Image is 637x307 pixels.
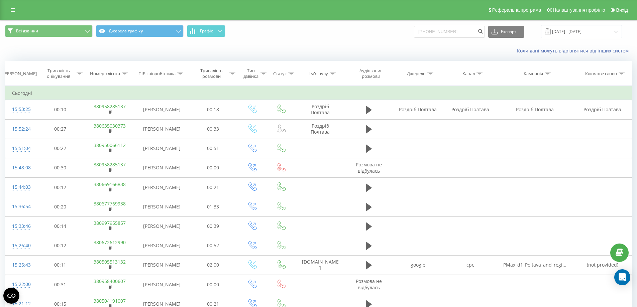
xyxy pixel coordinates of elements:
[414,26,485,38] input: Пошук за номером
[585,71,617,76] div: Ключове слово
[189,275,237,294] td: 00:00
[135,197,189,216] td: [PERSON_NAME]
[94,142,126,148] a: 380950066112
[135,139,189,158] td: [PERSON_NAME]
[94,103,126,110] a: 380958285137
[90,71,120,76] div: Номер клієнта
[243,68,259,79] div: Тип дзвінка
[135,236,189,255] td: [PERSON_NAME]
[12,278,29,291] div: 15:22:00
[189,236,237,255] td: 00:52
[36,178,85,197] td: 00:12
[12,103,29,116] div: 15:53:25
[36,255,85,275] td: 00:11
[3,288,19,304] button: Open CMP widget
[135,216,189,236] td: [PERSON_NAME]
[295,100,345,119] td: Роздріб Полтава
[189,197,237,216] td: 01:33
[5,25,93,37] button: Всі дзвінки
[189,255,237,275] td: 02:00
[309,71,328,76] div: Ім'я пулу
[12,220,29,233] div: 15:33:46
[42,68,75,79] div: Тривалість очікування
[94,278,126,284] a: 380958400607
[524,71,543,76] div: Кампанія
[94,259,126,265] a: 380505513132
[94,220,126,226] a: 380997955857
[573,100,632,119] td: Роздріб Полтава
[444,100,496,119] td: Роздріб Полтава
[135,158,189,177] td: [PERSON_NAME]
[135,275,189,294] td: [PERSON_NAME]
[12,200,29,213] div: 15:36:54
[189,139,237,158] td: 00:51
[12,123,29,136] div: 15:52:24
[94,200,126,207] a: 380677769938
[94,181,126,187] a: 380669166838
[517,47,632,54] a: Коли дані можуть відрізнятися вiд інших систем
[392,100,444,119] td: Роздріб Полтава
[356,278,382,290] span: Розмова не відбулась
[187,25,225,37] button: Графік
[351,68,390,79] div: Аудіозапис розмови
[195,68,228,79] div: Тривалість розмови
[36,100,85,119] td: 00:10
[189,178,237,197] td: 00:21
[36,139,85,158] td: 00:22
[616,7,628,13] span: Вихід
[295,119,345,139] td: Роздріб Полтава
[462,71,475,76] div: Канал
[135,119,189,139] td: [PERSON_NAME]
[189,100,237,119] td: 00:18
[444,255,496,275] td: cpc
[295,255,345,275] td: [DOMAIN_NAME]
[135,100,189,119] td: [PERSON_NAME]
[94,239,126,246] a: 380672612990
[503,262,566,268] span: PMax_d1_Poltava_and_regi...
[135,178,189,197] td: [PERSON_NAME]
[12,142,29,155] div: 15:51:04
[356,161,382,174] span: Розмова не відбулась
[36,216,85,236] td: 00:14
[496,100,573,119] td: Роздріб Полтава
[553,7,605,13] span: Налаштування профілю
[12,161,29,174] div: 15:48:08
[94,298,126,304] a: 380504191007
[189,216,237,236] td: 00:39
[36,158,85,177] td: 00:30
[407,71,426,76] div: Джерело
[36,119,85,139] td: 00:27
[614,269,630,285] div: Open Intercom Messenger
[16,28,38,34] span: Всі дзвінки
[96,25,184,37] button: Джерела трафіку
[138,71,176,76] div: ПІБ співробітника
[94,161,126,168] a: 380958285137
[189,158,237,177] td: 00:00
[273,71,287,76] div: Статус
[12,239,29,252] div: 15:26:40
[36,197,85,216] td: 00:20
[12,181,29,194] div: 15:44:03
[94,123,126,129] a: 380635030373
[392,255,444,275] td: google
[200,29,213,33] span: Графік
[189,119,237,139] td: 00:33
[12,259,29,272] div: 15:25:43
[488,26,524,38] button: Експорт
[36,236,85,255] td: 00:12
[573,255,632,275] td: (not provided)
[492,7,541,13] span: Реферальна програма
[135,255,189,275] td: [PERSON_NAME]
[5,87,632,100] td: Сьогодні
[36,275,85,294] td: 00:31
[3,71,37,76] div: [PERSON_NAME]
